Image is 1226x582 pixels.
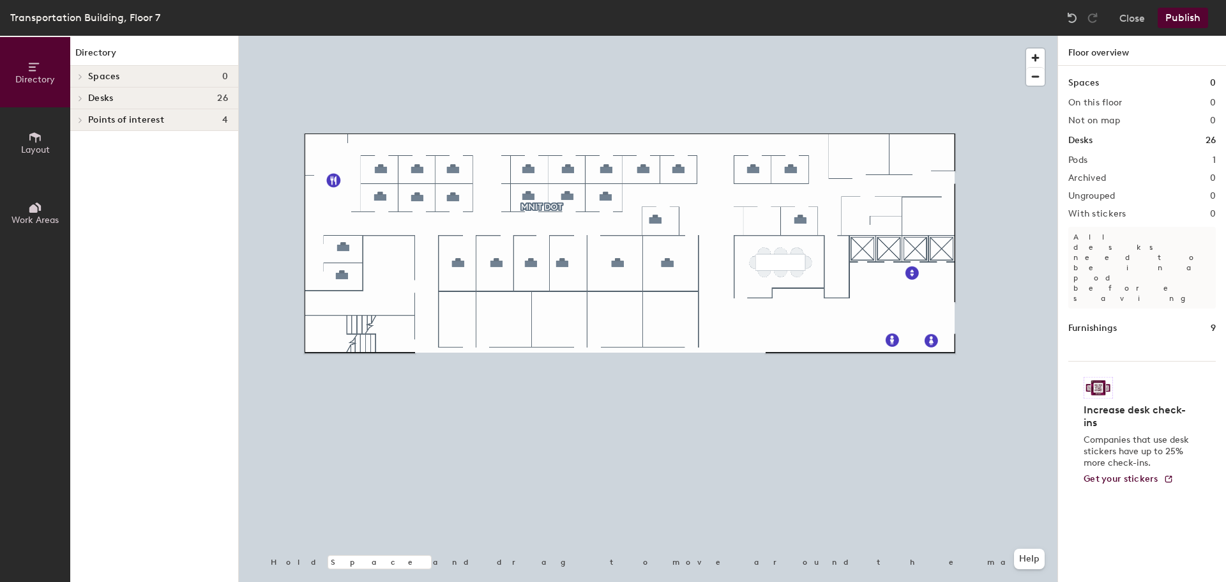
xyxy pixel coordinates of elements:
[70,46,238,66] h1: Directory
[1068,134,1093,148] h1: Desks
[1210,76,1216,90] h1: 0
[1068,76,1099,90] h1: Spaces
[1084,474,1174,485] a: Get your stickers
[1210,173,1216,183] h2: 0
[1210,116,1216,126] h2: 0
[1068,98,1123,108] h2: On this floor
[1058,36,1226,66] h1: Floor overview
[1068,209,1126,219] h2: With stickers
[1210,191,1216,201] h2: 0
[1084,434,1193,469] p: Companies that use desk stickers have up to 25% more check-ins.
[222,115,228,125] span: 4
[1213,155,1216,165] h2: 1
[1014,549,1045,569] button: Help
[1158,8,1208,28] button: Publish
[88,93,113,103] span: Desks
[1068,191,1116,201] h2: Ungrouped
[15,74,55,85] span: Directory
[1068,173,1106,183] h2: Archived
[1068,116,1120,126] h2: Not on map
[1210,209,1216,219] h2: 0
[11,215,59,226] span: Work Areas
[1084,473,1158,484] span: Get your stickers
[10,10,160,26] div: Transportation Building, Floor 7
[1084,377,1113,399] img: Sticker logo
[88,72,120,82] span: Spaces
[1084,404,1193,429] h4: Increase desk check-ins
[1066,11,1078,24] img: Undo
[1086,11,1099,24] img: Redo
[1211,321,1216,335] h1: 9
[1068,321,1117,335] h1: Furnishings
[1206,134,1216,148] h1: 26
[21,144,50,155] span: Layout
[222,72,228,82] span: 0
[1210,98,1216,108] h2: 0
[1119,8,1145,28] button: Close
[1068,227,1216,309] p: All desks need to be in a pod before saving
[217,93,228,103] span: 26
[88,115,164,125] span: Points of interest
[1068,155,1087,165] h2: Pods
